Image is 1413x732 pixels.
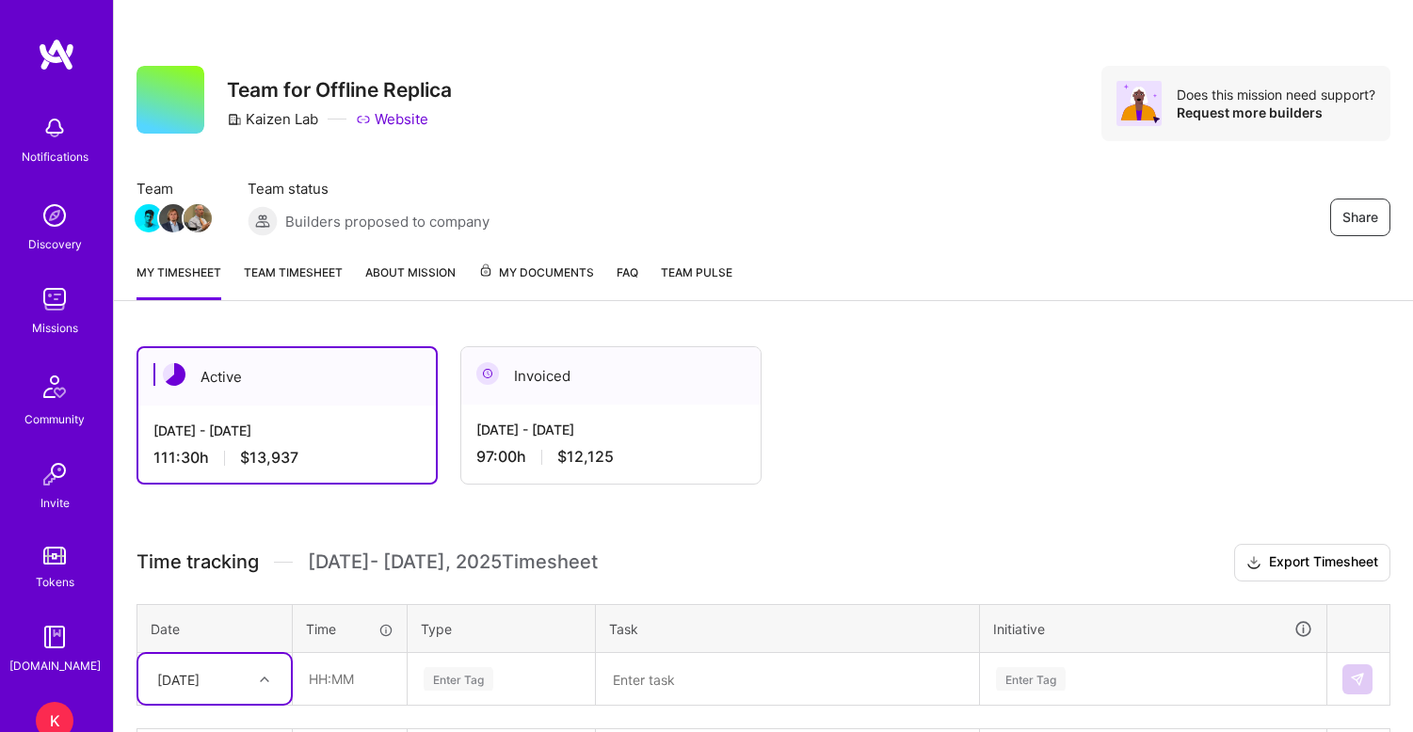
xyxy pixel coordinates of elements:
span: Team status [248,179,490,199]
img: logo [38,38,75,72]
span: Share [1342,208,1378,227]
div: Active [138,348,436,406]
img: Builders proposed to company [248,206,278,236]
div: Discovery [28,234,82,254]
div: Time [306,619,393,639]
div: Community [24,409,85,429]
div: [DATE] - [DATE] [153,421,421,440]
img: teamwork [36,280,73,318]
th: Date [137,604,293,653]
a: My timesheet [136,263,221,300]
img: Active [163,363,185,386]
img: guide book [36,618,73,656]
div: 111:30 h [153,448,421,468]
img: discovery [36,197,73,234]
span: Team [136,179,210,199]
input: HH:MM [294,654,406,704]
a: About Mission [365,263,456,300]
a: Team Member Avatar [136,202,161,234]
a: Team timesheet [244,263,343,300]
div: 97:00 h [476,447,746,467]
img: Avatar [1116,81,1162,126]
i: icon CompanyGray [227,112,242,127]
img: tokens [43,547,66,565]
i: icon Chevron [260,675,269,684]
span: Time tracking [136,550,259,574]
span: $13,937 [240,448,298,468]
h3: Team for Offline Replica [227,78,452,102]
a: My Documents [478,263,594,300]
a: Website [356,109,428,129]
span: Team Pulse [661,265,732,279]
a: Team Member Avatar [161,202,185,234]
div: Missions [32,318,78,338]
div: Does this mission need support? [1177,86,1375,103]
img: Community [32,364,77,409]
div: Invoiced [461,347,761,405]
div: Kaizen Lab [227,109,318,129]
a: FAQ [617,263,638,300]
th: Task [596,604,980,653]
div: Request more builders [1177,103,1375,121]
div: Invite [40,493,70,513]
img: Submit [1350,672,1365,687]
div: Notifications [22,147,88,167]
img: Team Member Avatar [159,204,187,232]
button: Share [1330,199,1390,236]
div: Enter Tag [996,664,1066,693]
div: [DATE] [157,669,200,689]
a: Team Pulse [661,263,732,300]
i: icon Download [1246,553,1261,573]
a: Team Member Avatar [185,202,210,234]
div: Enter Tag [424,664,493,693]
button: Export Timesheet [1234,544,1390,581]
span: Builders proposed to company [285,212,490,231]
span: $12,125 [557,447,614,467]
div: Tokens [36,572,74,592]
div: [DATE] - [DATE] [476,420,746,439]
img: bell [36,109,73,147]
div: Initiative [993,618,1313,640]
img: Team Member Avatar [135,204,163,232]
span: My Documents [478,263,594,283]
span: [DATE] - [DATE] , 2025 Timesheet [308,550,598,574]
img: Invite [36,455,73,493]
th: Type [408,604,596,653]
img: Team Member Avatar [184,204,212,232]
img: Invoiced [476,362,499,385]
div: [DOMAIN_NAME] [9,656,101,676]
